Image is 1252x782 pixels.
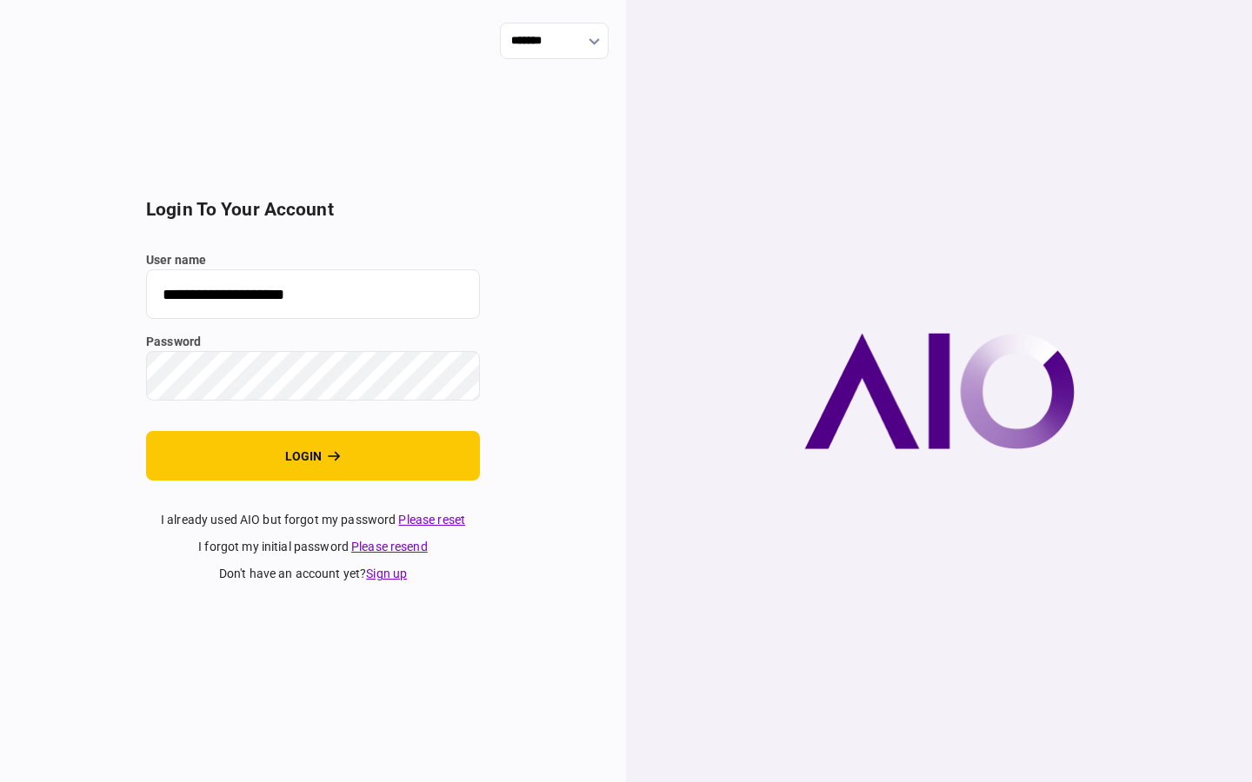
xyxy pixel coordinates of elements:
a: Please reset [398,513,465,527]
div: I forgot my initial password [146,538,480,556]
label: password [146,333,480,351]
h2: login to your account [146,199,480,221]
div: don't have an account yet ? [146,565,480,583]
input: user name [146,269,480,319]
button: login [146,431,480,480]
div: I already used AIO but forgot my password [146,511,480,529]
a: Sign up [366,567,407,580]
input: show language options [500,23,609,59]
input: password [146,351,480,401]
a: Please resend [351,540,428,553]
label: user name [146,251,480,269]
img: AIO company logo [804,333,1075,449]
